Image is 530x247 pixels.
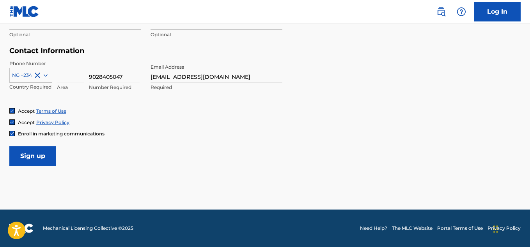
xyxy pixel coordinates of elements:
p: Area [57,84,84,91]
iframe: Chat Widget [491,210,530,247]
img: checkbox [10,131,14,136]
a: Privacy Policy [487,225,521,232]
img: help [457,7,466,16]
span: Enroll in marketing communications [18,131,105,137]
div: Drag [493,217,498,241]
img: checkbox [10,120,14,124]
img: MLC Logo [9,6,39,17]
p: Country Required [9,84,52,91]
a: The MLC Website [392,225,433,232]
a: Need Help? [360,225,387,232]
img: logo [9,224,34,233]
p: Number Required [89,84,140,91]
span: Accept [18,108,35,114]
a: Privacy Policy [36,119,69,125]
span: Mechanical Licensing Collective © 2025 [43,225,133,232]
input: Sign up [9,146,56,166]
img: checkbox [10,108,14,113]
a: Portal Terms of Use [437,225,483,232]
div: Help [454,4,469,20]
a: Public Search [433,4,449,20]
a: Log In [474,2,521,21]
p: Optional [151,31,282,38]
p: Optional [9,31,141,38]
p: Required [151,84,282,91]
h5: Contact Information [9,46,282,55]
a: Terms of Use [36,108,66,114]
span: Accept [18,119,35,125]
img: search [436,7,446,16]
